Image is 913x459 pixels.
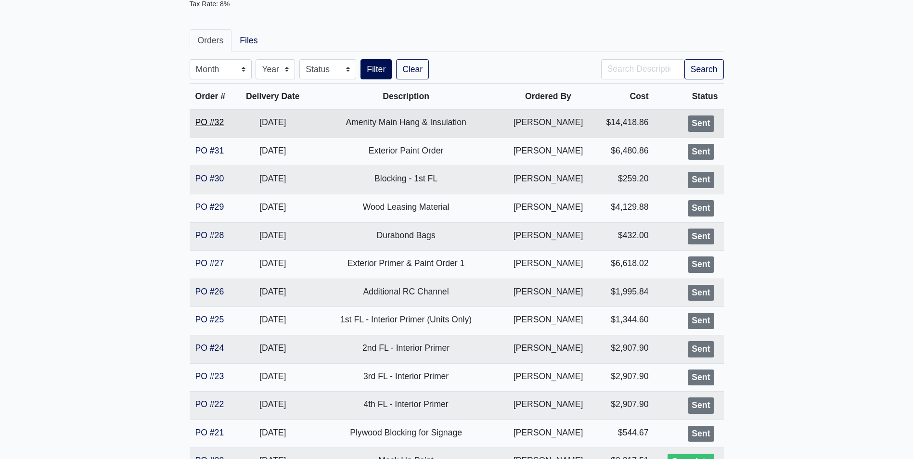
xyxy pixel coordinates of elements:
input: Search [601,59,684,79]
td: [PERSON_NAME] [502,420,593,448]
td: $1,995.84 [594,279,655,307]
td: [DATE] [236,279,309,307]
td: $1,344.60 [594,307,655,335]
td: [DATE] [236,363,309,392]
div: Sent [688,313,714,329]
td: [PERSON_NAME] [502,251,593,279]
a: PO #27 [195,258,224,268]
div: Sent [688,341,714,357]
td: $2,907.90 [594,363,655,392]
td: [PERSON_NAME] [502,307,593,335]
th: Delivery Date [236,84,309,110]
a: Orders [190,29,232,51]
td: 2nd FL - Interior Primer [309,335,502,363]
td: [DATE] [236,307,309,335]
th: Order # [190,84,236,110]
a: PO #26 [195,287,224,296]
a: PO #30 [195,174,224,183]
td: 4th FL - Interior Primer [309,392,502,420]
td: [DATE] [236,420,309,448]
button: Filter [360,59,392,79]
div: Sent [688,370,714,386]
td: [PERSON_NAME] [502,363,593,392]
td: [DATE] [236,251,309,279]
td: [DATE] [236,392,309,420]
td: Amenity Main Hang & Insulation [309,109,502,138]
div: Sent [688,256,714,273]
th: Ordered By [502,84,593,110]
a: PO #22 [195,399,224,409]
td: $2,907.90 [594,392,655,420]
td: $6,618.02 [594,251,655,279]
th: Cost [594,84,655,110]
td: 1st FL - Interior Primer (Units Only) [309,307,502,335]
td: [PERSON_NAME] [502,335,593,363]
td: $14,418.86 [594,109,655,138]
td: $259.20 [594,166,655,194]
td: Wood Leasing Material [309,194,502,222]
td: [PERSON_NAME] [502,166,593,194]
a: Clear [396,59,429,79]
td: [DATE] [236,194,309,222]
td: $4,129.88 [594,194,655,222]
td: $432.00 [594,222,655,251]
td: Exterior Primer & Paint Order 1 [309,251,502,279]
td: [DATE] [236,222,309,251]
td: [DATE] [236,109,309,138]
td: $6,480.86 [594,138,655,166]
td: $544.67 [594,420,655,448]
td: [PERSON_NAME] [502,138,593,166]
a: PO #24 [195,343,224,353]
a: PO #29 [195,202,224,212]
th: Status [655,84,724,110]
td: [PERSON_NAME] [502,279,593,307]
div: Sent [688,285,714,301]
a: PO #28 [195,230,224,240]
div: Sent [688,397,714,414]
a: PO #25 [195,315,224,324]
td: [PERSON_NAME] [502,109,593,138]
button: Search [684,59,724,79]
div: Sent [688,426,714,442]
td: Plywood Blocking for Signage [309,420,502,448]
a: Files [231,29,266,51]
td: [DATE] [236,138,309,166]
div: Sent [688,115,714,132]
div: Sent [688,172,714,188]
a: PO #23 [195,371,224,381]
a: PO #32 [195,117,224,127]
a: PO #31 [195,146,224,155]
td: Durabond Bags [309,222,502,251]
div: Sent [688,200,714,217]
td: $2,907.90 [594,335,655,363]
th: Description [309,84,502,110]
td: Blocking - 1st FL [309,166,502,194]
div: Sent [688,144,714,160]
td: [PERSON_NAME] [502,194,593,222]
td: 3rd FL - Interior Primer [309,363,502,392]
td: Additional RC Channel [309,279,502,307]
td: [DATE] [236,335,309,363]
td: [DATE] [236,166,309,194]
td: Exterior Paint Order [309,138,502,166]
td: [PERSON_NAME] [502,392,593,420]
td: [PERSON_NAME] [502,222,593,251]
a: PO #21 [195,428,224,437]
div: Sent [688,229,714,245]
